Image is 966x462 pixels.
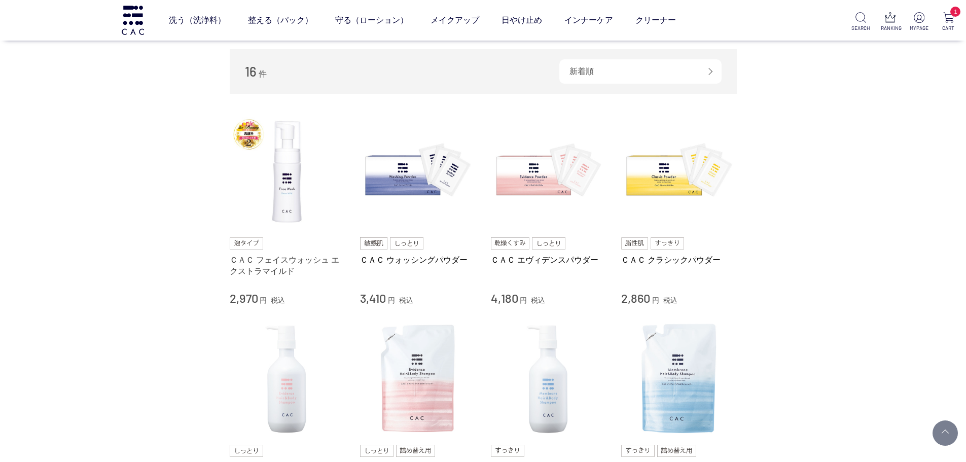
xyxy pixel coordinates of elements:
[230,237,263,250] img: 泡タイプ
[621,255,737,265] a: ＣＡＣ クラシックパウダー
[390,237,423,250] img: しっとり
[621,445,655,457] img: すっきり
[851,12,870,32] a: SEARCH
[230,445,263,457] img: しっとり
[621,114,737,230] img: ＣＡＣ クラシックパウダー
[360,114,476,230] img: ＣＡＣ ウォッシングパウダー
[360,322,476,437] img: ＣＡＣ エヴィデンスヘア＆ボディシャンプー400mlレフィル
[652,296,659,304] span: 円
[360,291,386,305] span: 3,410
[502,6,542,34] a: 日やけ止め
[491,114,606,230] img: ＣＡＣ エヴィデンスパウダー
[491,445,524,457] img: すっきり
[396,445,435,457] img: 詰め替え用
[260,296,267,304] span: 円
[881,24,900,32] p: RANKING
[169,6,226,34] a: 洗う（洗浄料）
[245,63,257,79] span: 16
[335,6,408,34] a: 守る（ローション）
[663,296,677,304] span: 税込
[651,237,684,250] img: すっきり
[271,296,285,304] span: 税込
[360,237,387,250] img: 敏感肌
[950,7,960,17] span: 1
[621,237,648,250] img: 脂性肌
[388,296,395,304] span: 円
[910,12,928,32] a: MYPAGE
[939,24,958,32] p: CART
[230,255,345,276] a: ＣＡＣ フェイスウォッシュ エクストラマイルド
[532,237,565,250] img: しっとり
[491,291,518,305] span: 4,180
[939,12,958,32] a: 1 CART
[635,6,676,34] a: クリーナー
[230,291,258,305] span: 2,970
[248,6,313,34] a: 整える（パック）
[910,24,928,32] p: MYPAGE
[399,296,413,304] span: 税込
[881,12,900,32] a: RANKING
[360,445,393,457] img: しっとり
[360,255,476,265] a: ＣＡＣ ウォッシングパウダー
[621,322,737,437] img: ＣＡＣ メンブレンヘア＆ボディシャンプー400mlレフィル
[520,296,527,304] span: 円
[431,6,479,34] a: メイクアップ
[564,6,613,34] a: インナーケア
[230,322,345,437] img: ＣＡＣ エヴィデンスヘア＆ボディシャンプー500ml
[491,255,606,265] a: ＣＡＣ エヴィデンスパウダー
[120,6,146,34] img: logo
[259,69,267,78] span: 件
[531,296,545,304] span: 税込
[491,322,606,437] img: ＣＡＣ メンブレンヘア＆ボディシャンプー500ml
[491,237,530,250] img: 乾燥くすみ
[559,59,722,84] div: 新着順
[851,24,870,32] p: SEARCH
[657,445,696,457] img: 詰め替え用
[621,291,650,305] span: 2,860
[230,114,345,230] img: ＣＡＣ フェイスウォッシュ エクストラマイルド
